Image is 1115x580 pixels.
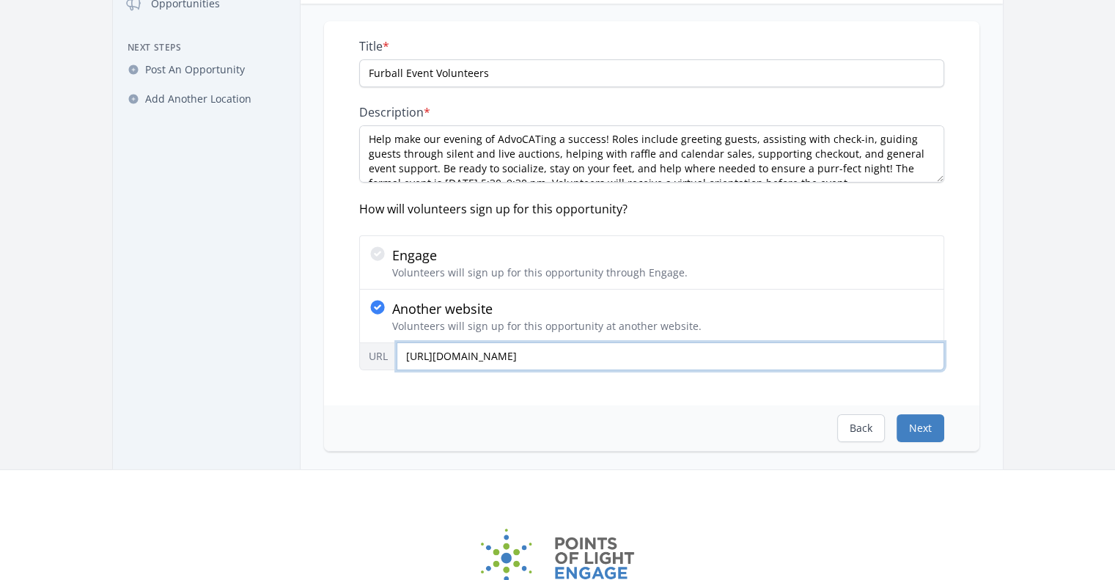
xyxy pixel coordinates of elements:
a: Post An Opportunity [119,56,294,83]
button: Back [837,414,885,442]
span: Add Another Location [145,92,251,106]
h3: Next Steps [119,42,294,54]
p: Volunteers will sign up for this opportunity at another website. [392,319,702,334]
input: https://www.example.com [397,342,944,370]
p: Engage [392,245,688,265]
a: Add Another Location [119,86,294,112]
span: Post An Opportunity [145,62,245,77]
p: Volunteers will sign up for this opportunity through Engage. [392,265,688,280]
label: Title [359,39,944,54]
label: URL [359,343,397,370]
button: Next [897,414,944,442]
label: Description [359,105,944,120]
div: How will volunteers sign up for this opportunity? [359,200,944,218]
p: Another website [392,298,702,319]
